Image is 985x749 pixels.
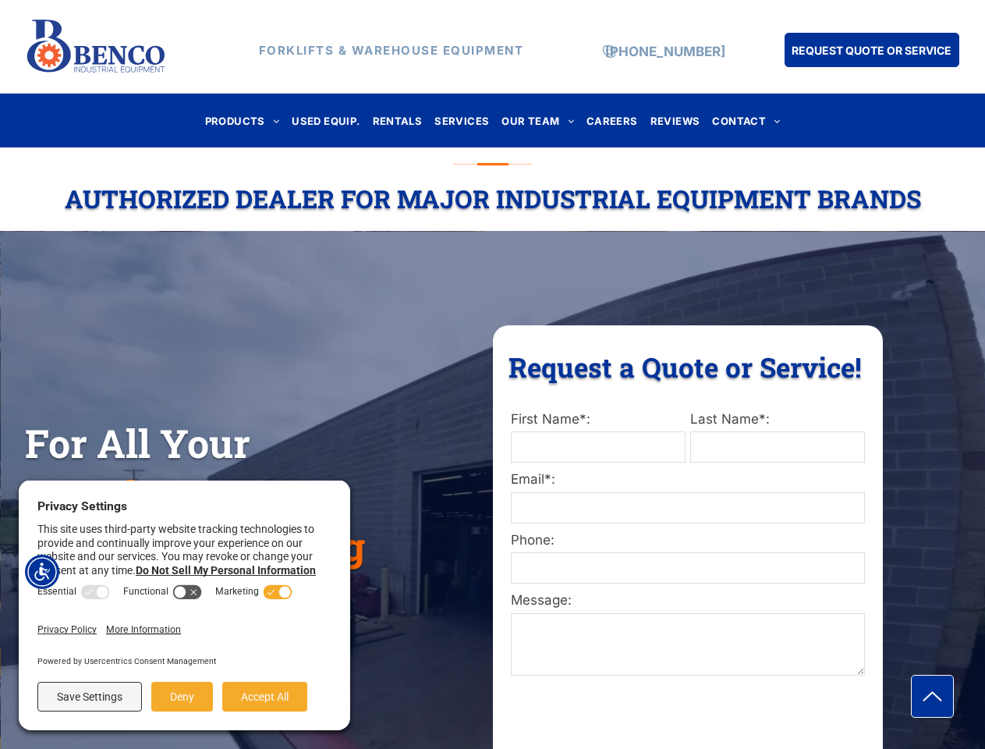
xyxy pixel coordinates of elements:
[246,469,270,520] span: &
[706,110,786,131] a: CONTACT
[428,110,495,131] a: SERVICES
[785,33,959,67] a: REQUEST QUOTE OR SERVICE
[792,36,951,65] span: REQUEST QUOTE OR SERVICE
[690,410,865,430] label: Last Name*:
[580,110,644,131] a: CAREERS
[605,44,725,59] a: [PHONE_NUMBER]
[511,470,865,490] label: Email*:
[25,520,365,572] span: Material Handling
[285,110,366,131] a: USED EQUIP.
[25,417,250,469] span: For All Your
[511,531,865,551] label: Phone:
[65,182,921,215] span: Authorized Dealer For Major Industrial Equipment Brands
[199,110,286,131] a: PRODUCTS
[511,410,686,430] label: First Name*:
[25,555,59,589] div: Accessibility Menu
[644,110,707,131] a: REVIEWS
[511,591,865,611] label: Message:
[510,686,724,740] iframe: reCAPTCHA
[259,43,524,58] strong: FORKLIFTS & WAREHOUSE EQUIPMENT
[25,469,236,520] span: Warehouse
[508,349,862,385] span: Request a Quote or Service!
[495,110,580,131] a: OUR TEAM
[367,110,429,131] a: RENTALS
